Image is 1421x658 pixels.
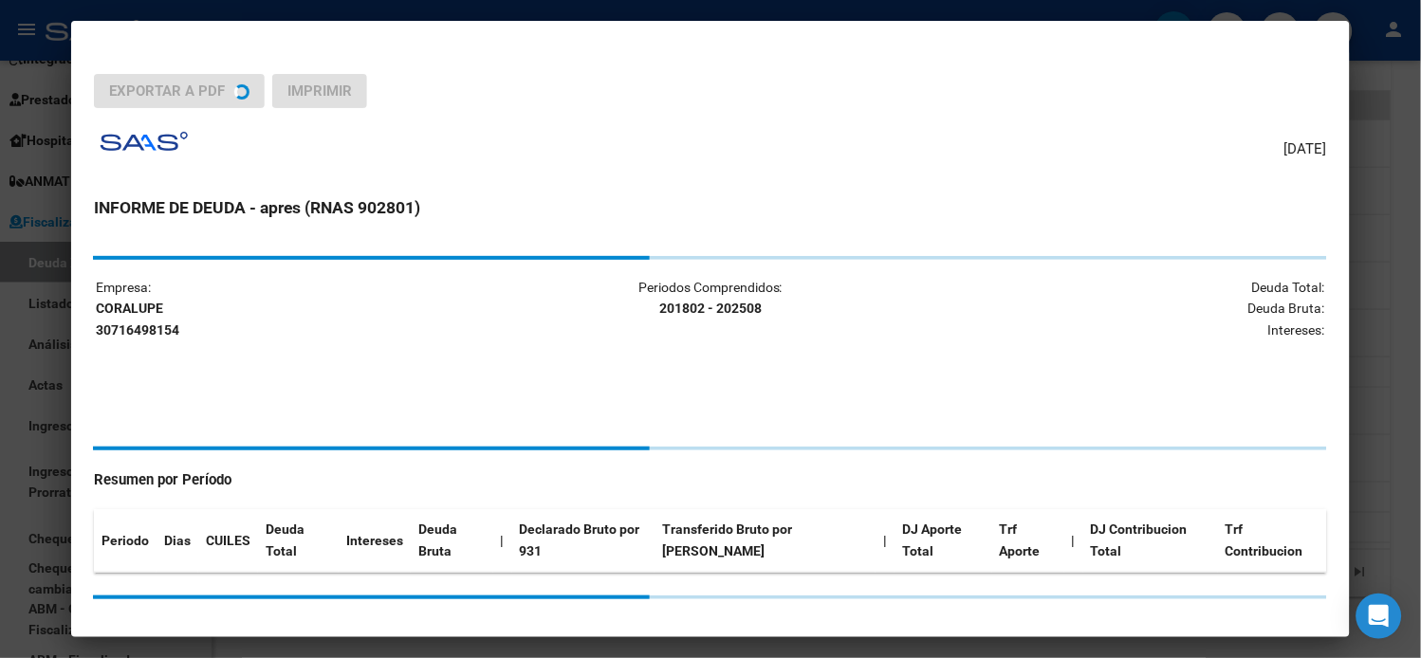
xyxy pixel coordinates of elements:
button: Imprimir [272,74,367,108]
th: | [1064,509,1083,572]
th: Trf Contribucion [1218,509,1327,572]
p: Empresa: [96,277,505,341]
strong: 201802 - 202508 [659,301,762,316]
th: Intereses [339,509,411,572]
h4: Resumen por Período [94,469,1327,491]
th: Declarado Bruto por 931 [512,509,655,572]
th: Deuda Total [258,509,339,572]
strong: CORALUPE 30716498154 [96,301,179,338]
th: | [876,509,895,572]
p: Deuda Total: Deuda Bruta: Intereses: [916,277,1325,341]
th: DJ Contribucion Total [1083,509,1218,572]
th: DJ Aporte Total [895,509,992,572]
p: Periodos Comprendidos: [507,277,915,320]
th: CUILES [198,509,258,572]
div: Open Intercom Messenger [1356,594,1402,639]
span: Exportar a PDF [109,82,225,100]
th: Dias [157,509,198,572]
h3: INFORME DE DEUDA - apres (RNAS 902801) [94,195,1327,220]
th: Periodo [94,509,157,572]
th: Trf Aporte [992,509,1064,572]
th: Deuda Bruta [411,509,493,572]
th: Transferido Bruto por [PERSON_NAME] [655,509,876,572]
th: | [493,509,512,572]
button: Exportar a PDF [94,74,265,108]
span: Imprimir [287,82,352,100]
span: [DATE] [1284,138,1327,160]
